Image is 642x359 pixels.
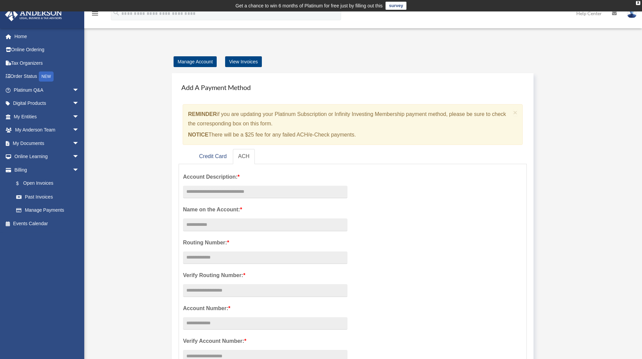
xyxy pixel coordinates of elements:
div: if you are updating your Platinum Subscription or Infinity Investing Membership payment method, p... [183,104,523,145]
a: Events Calendar [5,217,89,230]
strong: REMINDER [188,111,217,117]
i: menu [91,9,99,18]
span: arrow_drop_down [72,137,86,150]
a: Digital Productsarrow_drop_down [5,97,89,110]
a: Tax Organizers [5,56,89,70]
a: Billingarrow_drop_down [5,163,89,177]
span: arrow_drop_down [72,110,86,124]
a: menu [91,12,99,18]
a: Past Invoices [9,190,89,204]
label: Account Number: [183,304,347,313]
a: Platinum Q&Aarrow_drop_down [5,83,89,97]
button: Close [513,109,518,116]
label: Verify Routing Number: [183,271,347,280]
span: arrow_drop_down [72,123,86,137]
label: Routing Number: [183,238,347,247]
a: Manage Account [174,56,217,67]
a: ACH [233,149,255,164]
a: My Anderson Teamarrow_drop_down [5,123,89,137]
img: Anderson Advisors Platinum Portal [3,8,64,21]
a: $Open Invoices [9,177,89,190]
a: Manage Payments [9,204,86,217]
a: My Documentsarrow_drop_down [5,137,89,150]
label: Account Description: [183,172,347,182]
a: Order StatusNEW [5,70,89,84]
h4: Add A Payment Method [179,80,527,95]
a: Online Ordering [5,43,89,57]
i: search [113,9,120,17]
div: close [636,1,640,5]
a: Online Learningarrow_drop_down [5,150,89,163]
span: $ [20,179,23,188]
p: There will be a $25 fee for any failed ACH/e-Check payments. [188,130,511,140]
label: Verify Account Number: [183,336,347,346]
strong: NOTICE [188,132,208,138]
span: arrow_drop_down [72,83,86,97]
label: Name on the Account: [183,205,347,214]
a: Credit Card [194,149,232,164]
a: View Invoices [225,56,262,67]
a: My Entitiesarrow_drop_down [5,110,89,123]
img: User Pic [627,8,637,18]
a: survey [386,2,406,10]
span: arrow_drop_down [72,97,86,111]
div: Get a chance to win 6 months of Platinum for free just by filling out this [236,2,383,10]
span: arrow_drop_down [72,150,86,164]
a: Home [5,30,89,43]
span: arrow_drop_down [72,163,86,177]
div: NEW [39,71,54,82]
span: × [513,109,518,116]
